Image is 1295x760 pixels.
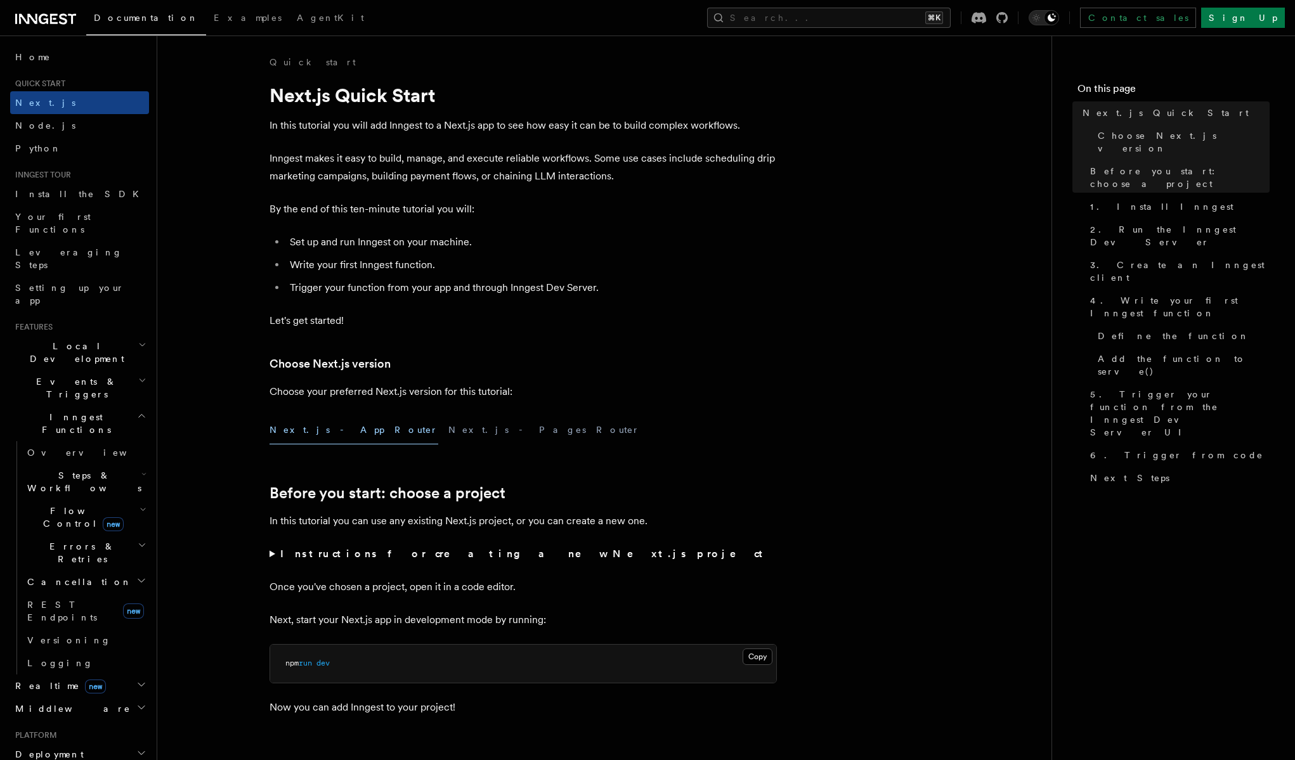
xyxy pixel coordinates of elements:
[10,205,149,241] a: Your first Functions
[1085,195,1270,218] a: 1. Install Inngest
[214,13,282,23] span: Examples
[1098,330,1249,342] span: Define the function
[15,98,75,108] span: Next.js
[270,512,777,530] p: In this tutorial you can use any existing Next.js project, or you can create a new one.
[1093,325,1270,347] a: Define the function
[1085,383,1270,444] a: 5. Trigger your function from the Inngest Dev Server UI
[10,170,71,180] span: Inngest tour
[270,355,391,373] a: Choose Next.js version
[1090,388,1270,439] span: 5. Trigger your function from the Inngest Dev Server UI
[1090,472,1169,484] span: Next Steps
[707,8,951,28] button: Search...⌘K
[286,233,777,251] li: Set up and run Inngest on your machine.
[280,548,768,560] strong: Instructions for creating a new Next.js project
[1098,352,1270,378] span: Add the function to serve()
[743,648,772,665] button: Copy
[22,464,149,499] button: Steps & Workflows
[270,84,777,106] h1: Next.js Quick Start
[86,4,206,35] a: Documentation
[10,183,149,205] a: Install the SDK
[15,51,51,63] span: Home
[270,383,777,401] p: Choose your preferred Next.js version for this tutorial:
[1085,218,1270,254] a: 2. Run the Inngest Dev Server
[1090,223,1270,248] span: 2. Run the Inngest Dev Server
[10,370,149,406] button: Events & Triggers
[123,603,144,619] span: new
[1201,8,1285,28] a: Sign Up
[297,13,364,23] span: AgentKit
[27,658,93,668] span: Logging
[10,241,149,276] a: Leveraging Steps
[85,679,106,693] span: new
[10,679,106,692] span: Realtime
[1080,8,1196,28] a: Contact sales
[10,697,149,720] button: Middleware
[10,702,131,715] span: Middleware
[1083,106,1249,119] span: Next.js Quick Start
[22,535,149,570] button: Errors & Retries
[10,406,149,441] button: Inngest Functions
[1029,10,1059,25] button: Toggle dark mode
[27,635,111,645] span: Versioning
[285,659,299,667] span: npm
[22,593,149,629] a: REST Endpointsnew
[15,143,62,153] span: Python
[270,56,356,68] a: Quick start
[1090,449,1263,461] span: 6. Trigger from code
[299,659,312,667] span: run
[270,150,777,185] p: Inngest makes it easy to build, manage, and execute reliable workflows. Some use cases include sc...
[22,499,149,535] button: Flow Controlnew
[10,375,138,401] span: Events & Triggers
[22,629,149,652] a: Versioning
[289,4,372,34] a: AgentKit
[1077,81,1270,101] h4: On this page
[27,448,158,458] span: Overview
[15,283,124,306] span: Setting up your app
[1085,467,1270,489] a: Next Steps
[1085,160,1270,195] a: Before you start: choose a project
[22,469,141,494] span: Steps & Workflows
[286,256,777,274] li: Write your first Inngest function.
[10,335,149,370] button: Local Development
[15,212,91,235] span: Your first Functions
[270,699,777,716] p: Now you can add Inngest to your project!
[1085,289,1270,325] a: 4. Write your first Inngest function
[270,416,438,444] button: Next.js - App Router
[448,416,640,444] button: Next.js - Pages Router
[270,484,505,502] a: Before you start: choose a project
[10,730,57,740] span: Platform
[1090,200,1233,213] span: 1. Install Inngest
[1098,129,1270,155] span: Choose Next.js version
[94,13,198,23] span: Documentation
[22,540,138,565] span: Errors & Retries
[10,114,149,137] a: Node.js
[10,137,149,160] a: Python
[270,200,777,218] p: By the end of this ten-minute tutorial you will:
[22,505,140,530] span: Flow Control
[1085,444,1270,467] a: 6. Trigger from code
[1090,259,1270,284] span: 3. Create an Inngest client
[1090,165,1270,190] span: Before you start: choose a project
[27,600,97,622] span: REST Endpoints
[270,611,777,629] p: Next, start your Next.js app in development mode by running:
[15,189,146,199] span: Install the SDK
[206,4,289,34] a: Examples
[22,576,132,588] span: Cancellation
[316,659,330,667] span: dev
[270,117,777,134] p: In this tutorial you will add Inngest to a Next.js app to see how easy it can be to build complex...
[10,91,149,114] a: Next.js
[22,570,149,593] button: Cancellation
[1090,294,1270,319] span: 4. Write your first Inngest function
[22,441,149,464] a: Overview
[10,276,149,312] a: Setting up your app
[270,545,777,563] summary: Instructions for creating a new Next.js project
[10,340,138,365] span: Local Development
[10,46,149,68] a: Home
[286,279,777,297] li: Trigger your function from your app and through Inngest Dev Server.
[270,312,777,330] p: Let's get started!
[10,322,53,332] span: Features
[1077,101,1270,124] a: Next.js Quick Start
[925,11,943,24] kbd: ⌘K
[10,411,137,436] span: Inngest Functions
[1085,254,1270,289] a: 3. Create an Inngest client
